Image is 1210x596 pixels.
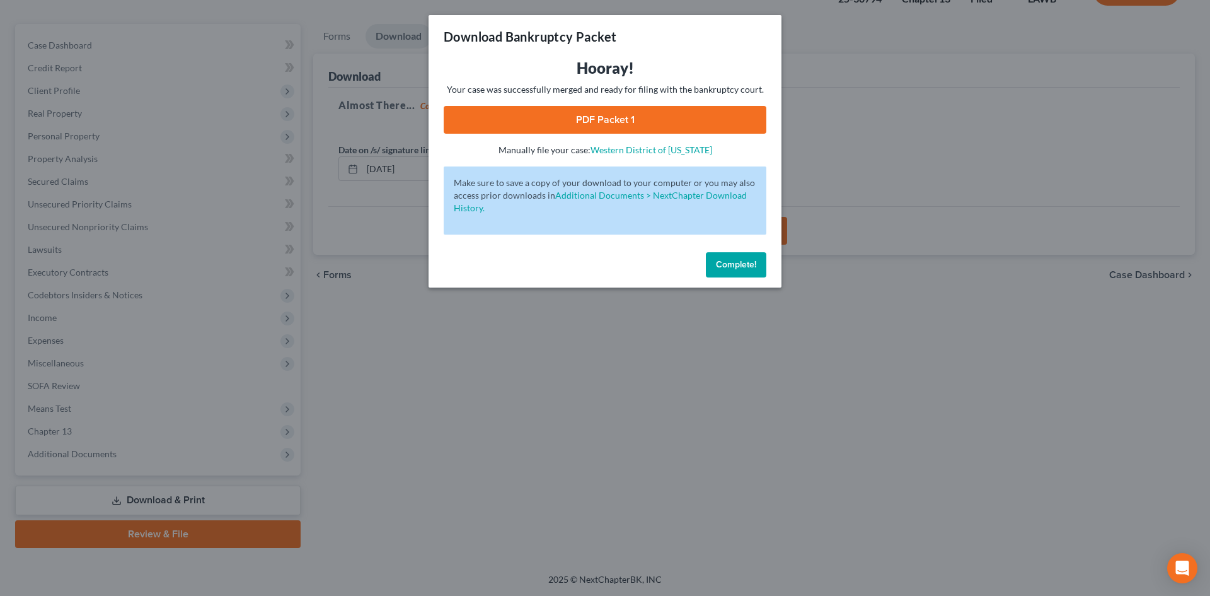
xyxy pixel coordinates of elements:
[591,144,712,155] a: Western District of [US_STATE]
[444,28,616,45] h3: Download Bankruptcy Packet
[706,252,766,278] button: Complete!
[444,144,766,156] p: Manually file your case:
[454,177,756,214] p: Make sure to save a copy of your download to your computer or you may also access prior downloads in
[454,190,747,213] a: Additional Documents > NextChapter Download History.
[444,83,766,96] p: Your case was successfully merged and ready for filing with the bankruptcy court.
[444,106,766,134] a: PDF Packet 1
[1167,553,1197,583] div: Open Intercom Messenger
[716,259,756,270] span: Complete!
[444,58,766,78] h3: Hooray!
